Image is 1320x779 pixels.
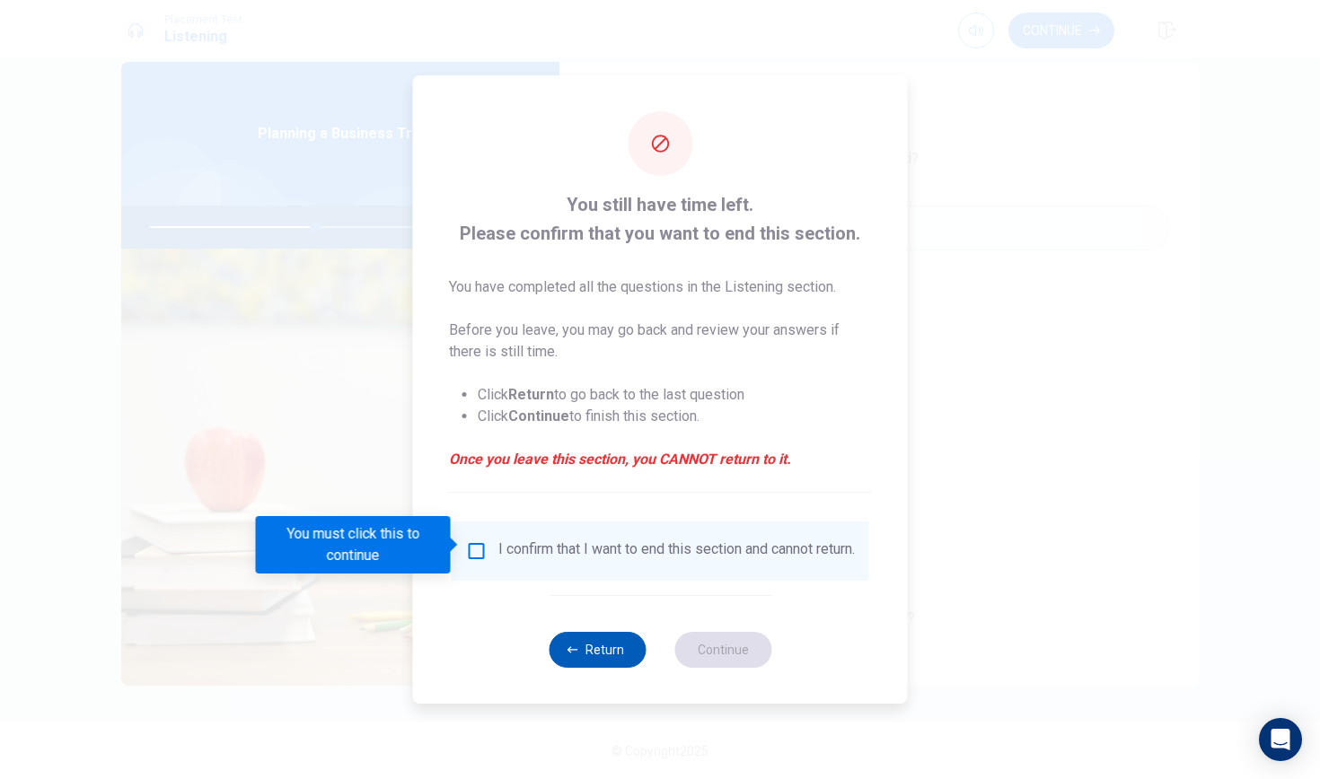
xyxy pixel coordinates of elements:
em: Once you leave this section, you CANNOT return to it. [449,449,872,470]
li: Click to go back to the last question [478,384,872,406]
div: I confirm that I want to end this section and cannot return. [498,540,855,562]
span: You must click this to continue [466,540,488,562]
strong: Return [508,386,554,403]
div: Open Intercom Messenger [1259,718,1302,761]
li: Click to finish this section. [478,406,872,427]
button: Return [549,632,646,668]
strong: Continue [508,407,569,425]
button: Continue [674,632,771,668]
p: You have completed all the questions in the Listening section. [449,276,872,298]
p: Before you leave, you may go back and review your answers if there is still time. [449,319,872,363]
div: You must click this to continue [256,516,451,573]
span: You still have time left. Please confirm that you want to end this section. [449,190,872,248]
